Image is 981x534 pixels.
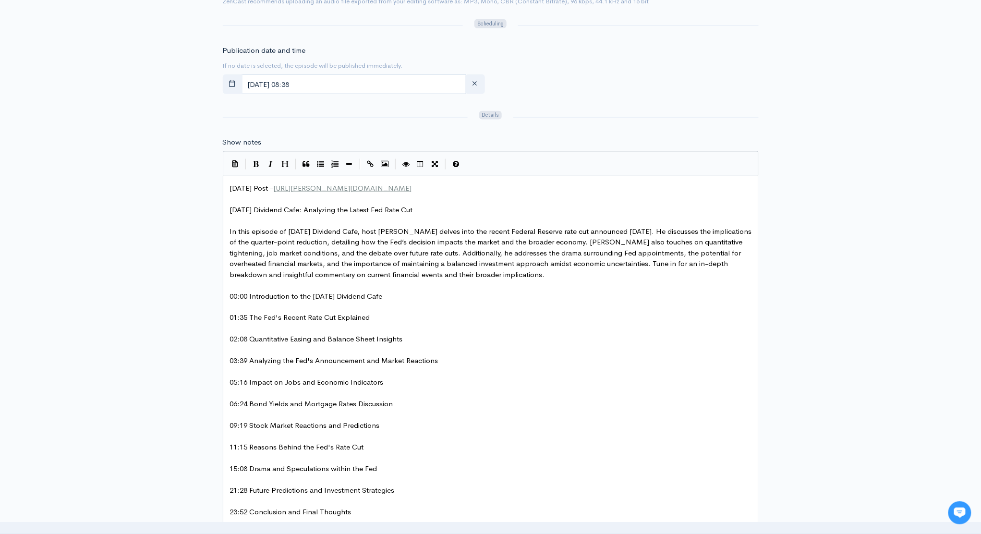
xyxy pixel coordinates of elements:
button: clear [465,74,485,94]
span: In this episode of [DATE] Dividend Cafe, host [PERSON_NAME] delves into the recent Federal Reserv... [230,227,754,279]
button: Markdown Guide [449,157,463,171]
h1: Hi 👋 [14,47,178,62]
button: New conversation [15,127,177,146]
span: 11:15 Reasons Behind the Fed's Rate Cut [230,443,364,452]
i: | [245,159,246,170]
button: Italic [264,157,278,171]
iframe: gist-messenger-bubble-iframe [948,501,971,524]
p: Find an answer quickly [13,165,179,176]
button: Heading [278,157,292,171]
span: 02:08 Quantitative Easing and Balance Sheet Insights [230,335,403,344]
span: 09:19 Stock Market Reactions and Predictions [230,421,380,430]
span: 03:39 Analyzing the Fed's Announcement and Market Reactions [230,356,438,365]
input: Search articles [28,181,171,200]
i: | [360,159,361,170]
span: 15:08 Drama and Speculations within the Fed [230,464,377,473]
i: | [395,159,396,170]
button: Insert Image [378,157,392,171]
small: If no date is selected, the episode will be published immediately. [223,61,403,70]
span: Scheduling [474,19,506,28]
button: Quote [299,157,314,171]
span: 23:52 Conclusion and Final Thoughts [230,508,351,517]
span: [DATE] Dividend Cafe: Analyzing the Latest Fed Rate Cut [230,205,413,214]
i: | [445,159,446,170]
button: Insert Show Notes Template [228,156,242,170]
button: Create Link [363,157,378,171]
button: Numbered List [328,157,342,171]
span: 01:35 The Fed's Recent Rate Cut Explained [230,313,370,322]
button: Generic List [314,157,328,171]
span: 21:28 Future Predictions and Investment Strategies [230,486,395,495]
h2: Just let us know if you need anything and we'll be happy to help! 🙂 [14,64,178,110]
label: Publication date and time [223,45,306,56]
label: Show notes [223,137,262,148]
span: 06:24 Bond Yields and Mortgage Rates Discussion [230,400,393,409]
button: Toggle Preview [399,157,413,171]
span: [URL][PERSON_NAME][DOMAIN_NAME] [274,183,412,193]
span: Details [479,111,502,120]
button: Insert Horizontal Line [342,157,357,171]
span: [DATE] Post - [230,183,412,193]
span: New conversation [62,133,115,141]
button: Toggle Fullscreen [428,157,442,171]
button: toggle [223,74,242,94]
i: | [295,159,296,170]
span: 05:16 Impact on Jobs and Economic Indicators [230,378,384,387]
span: 00:00 Introduction to the [DATE] Dividend Cafe [230,291,383,301]
button: Toggle Side by Side [413,157,428,171]
button: Bold [249,157,264,171]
